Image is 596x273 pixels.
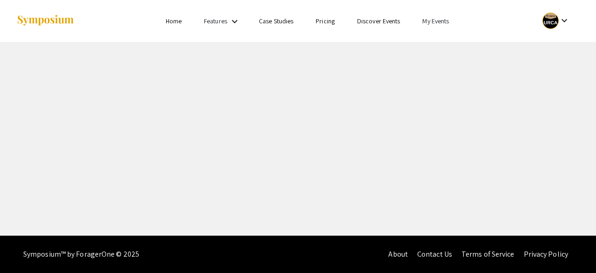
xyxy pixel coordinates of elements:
a: Terms of Service [461,249,515,259]
img: Symposium by ForagerOne [16,14,74,27]
a: Pricing [316,17,335,25]
button: Expand account dropdown [533,10,580,31]
iframe: Chat [556,231,589,266]
a: Contact Us [417,249,452,259]
mat-icon: Expand account dropdown [559,15,570,26]
div: Symposium™ by ForagerOne © 2025 [23,236,139,273]
a: Privacy Policy [524,249,568,259]
a: Features [204,17,227,25]
a: Case Studies [259,17,293,25]
a: Home [166,17,182,25]
a: About [388,249,408,259]
mat-icon: Expand Features list [229,16,240,27]
a: My Events [422,17,449,25]
a: Discover Events [357,17,400,25]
